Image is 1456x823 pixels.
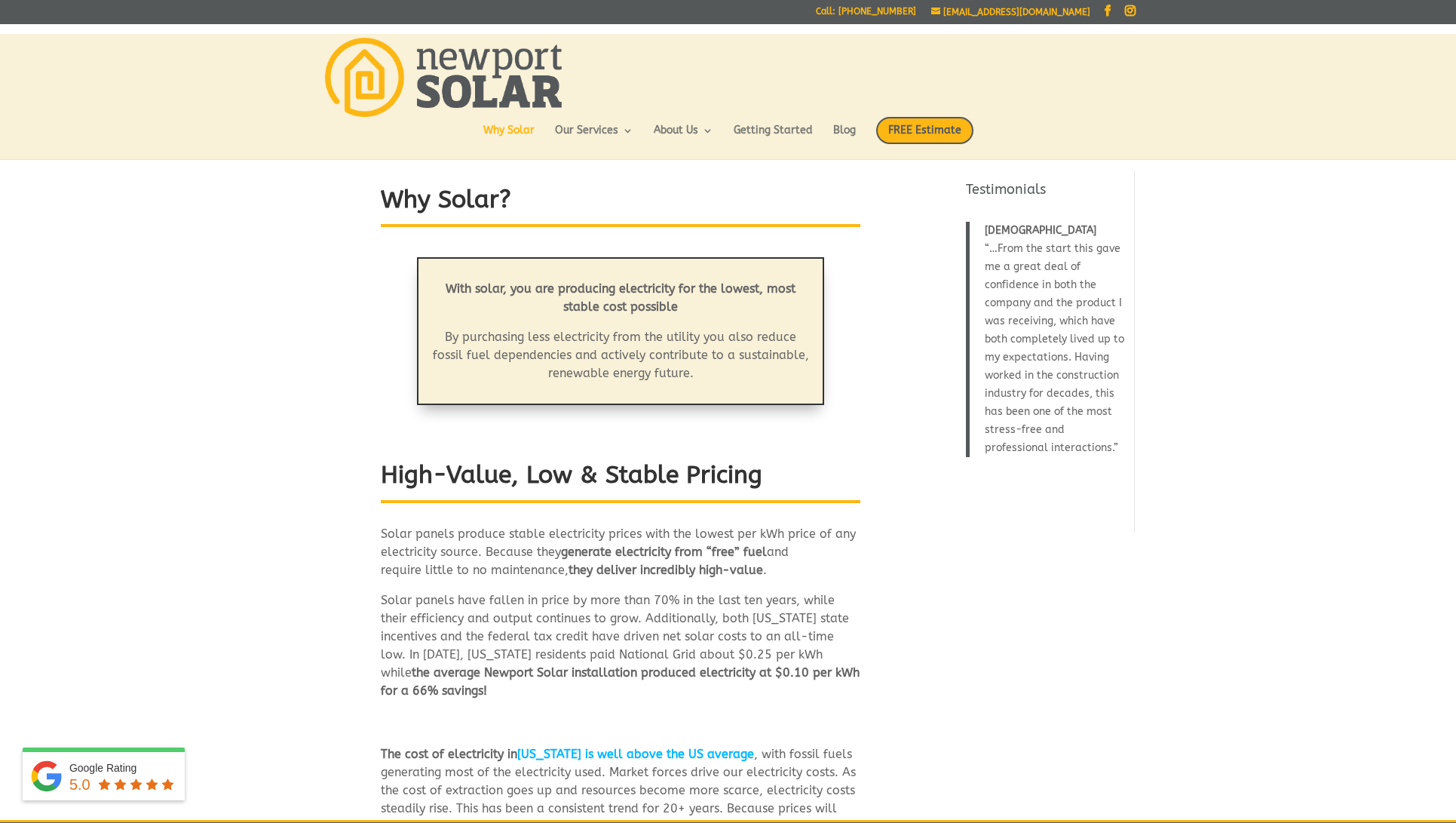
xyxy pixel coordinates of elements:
[69,760,177,775] div: Google Rating
[430,328,812,382] p: By purchasing less electricity from the utility you also reduce fossil fuel dependencies and acti...
[833,125,856,151] a: Blog
[931,7,1090,17] a: [EMAIL_ADDRESS][DOMAIN_NAME]
[966,222,1125,457] blockquote: …From the start this gave me a great deal of confidence in both the company and the product I was...
[381,525,860,591] p: Solar panels produce stable electricity prices with the lowest per kWh price of any electricity s...
[561,545,767,559] strong: generate electricity from “free” fuel
[381,747,754,761] strong: The cost of electricity in
[734,125,813,151] a: Getting Started
[555,125,633,151] a: Our Services
[446,281,795,314] strong: With solar, you are producing electricity for the lowest, most stable cost possible
[381,665,860,698] strong: the average Newport Solar installation produced electricity at $0.10 per kWh for a 66% savings!
[569,563,763,577] strong: they deliver incredibly high-value
[876,117,973,159] a: FREE Estimate
[654,125,713,151] a: About Us
[876,117,973,144] span: FREE Estimate
[69,776,90,793] span: 5.0
[381,461,762,489] strong: High-Value, Low & Stable Pricing
[966,180,1125,207] h4: Testimonials
[381,186,511,213] strong: Why Solar?
[816,7,916,23] a: Call: [PHONE_NUMBER]
[517,747,754,761] a: [US_STATE] is well above the US average
[381,591,860,700] p: Solar panels have fallen in price by more than 70% in the last ten years, while their efficiency ...
[325,38,562,117] img: Newport Solar | Solar Energy Optimized.
[985,224,1096,237] span: [DEMOGRAPHIC_DATA]
[483,125,535,151] a: Why Solar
